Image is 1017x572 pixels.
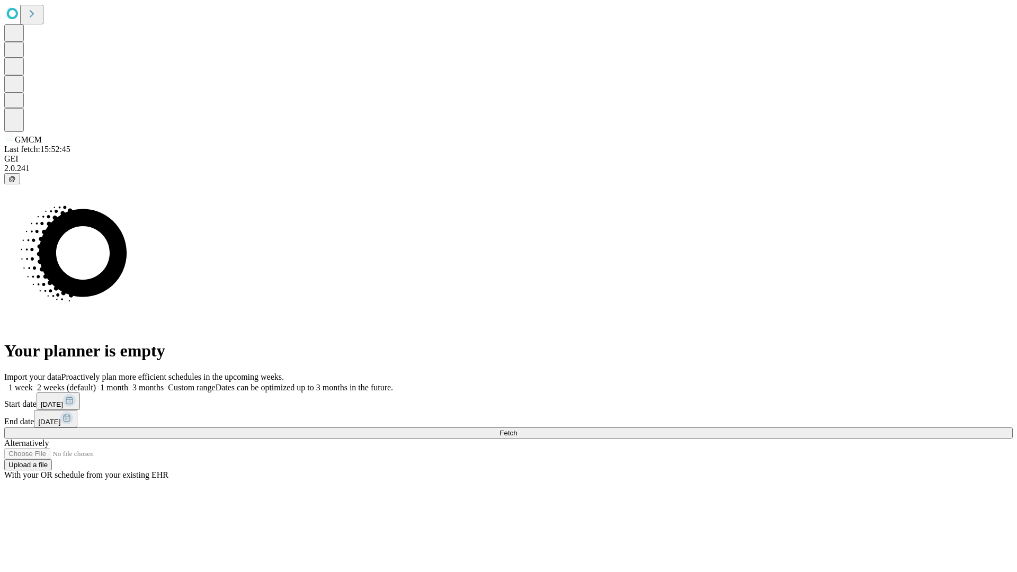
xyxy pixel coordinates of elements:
[4,154,1013,164] div: GEI
[4,427,1013,439] button: Fetch
[15,135,42,144] span: GMCM
[38,418,60,426] span: [DATE]
[4,392,1013,410] div: Start date
[4,145,70,154] span: Last fetch: 15:52:45
[4,173,20,184] button: @
[4,439,49,448] span: Alternatively
[41,400,63,408] span: [DATE]
[61,372,284,381] span: Proactively plan more efficient schedules in the upcoming weeks.
[37,383,96,392] span: 2 weeks (default)
[4,459,52,470] button: Upload a file
[4,372,61,381] span: Import your data
[37,392,80,410] button: [DATE]
[100,383,128,392] span: 1 month
[132,383,164,392] span: 3 months
[216,383,393,392] span: Dates can be optimized up to 3 months in the future.
[4,341,1013,361] h1: Your planner is empty
[499,429,517,437] span: Fetch
[8,175,16,183] span: @
[4,164,1013,173] div: 2.0.241
[168,383,215,392] span: Custom range
[8,383,33,392] span: 1 week
[34,410,77,427] button: [DATE]
[4,410,1013,427] div: End date
[4,470,168,479] span: With your OR schedule from your existing EHR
